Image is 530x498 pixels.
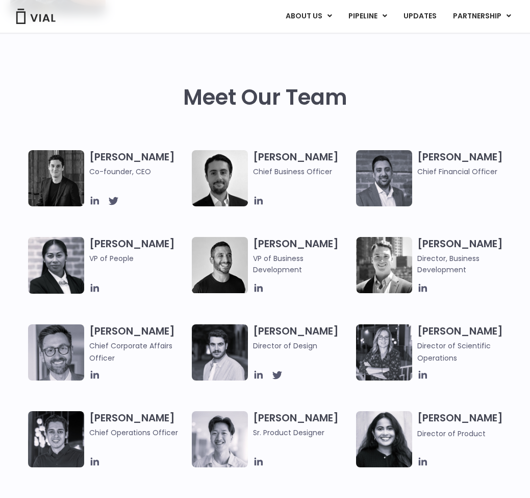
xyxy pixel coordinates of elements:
h3: [PERSON_NAME] [89,411,187,438]
span: Director of Product [417,429,486,439]
img: Headshot of smiling man named Josh [28,411,84,467]
img: Catie [28,237,84,294]
h3: [PERSON_NAME] [89,237,187,279]
span: VP of People [89,253,187,264]
h3: [PERSON_NAME] [417,411,515,439]
span: Chief Financial Officer [417,166,515,177]
img: Paolo-M [28,324,84,381]
img: A black and white photo of a man in a suit holding a vial. [192,150,248,206]
span: Chief Business Officer [253,166,350,177]
span: Chief Corporate Affairs Officer [89,341,172,363]
a: PIPELINEMenu Toggle [340,8,395,25]
span: VP of Business Development [253,253,350,275]
img: A black and white photo of a man smiling. [192,237,248,293]
img: Headshot of smiling woman named Sarah [356,324,412,381]
span: Co-founder, CEO [89,166,187,177]
img: Brennan [192,411,248,467]
span: Chief Operations Officer [89,427,187,438]
h3: [PERSON_NAME] [253,411,350,438]
h3: [PERSON_NAME] [253,150,350,177]
h3: [PERSON_NAME] [417,324,515,364]
img: Smiling woman named Dhruba [356,411,412,467]
span: Director of Design [253,340,350,351]
img: Headshot of smiling man named Samir [356,150,412,206]
h3: [PERSON_NAME] [253,324,350,351]
span: Sr. Product Designer [253,427,350,438]
a: UPDATES [395,8,444,25]
img: A black and white photo of a man in a suit attending a Summit. [28,150,84,206]
img: Headshot of smiling man named Albert [192,324,248,381]
h3: [PERSON_NAME] [417,237,515,275]
img: A black and white photo of a smiling man in a suit at ARVO 2023. [356,237,412,293]
h3: [PERSON_NAME] [89,150,187,177]
a: ABOUT USMenu Toggle [277,8,340,25]
h3: [PERSON_NAME] [253,237,350,275]
span: Director of Scientific Operations [417,341,491,363]
span: Director, Business Development [417,253,515,275]
img: Vial Logo [15,9,56,24]
h3: [PERSON_NAME] [89,324,187,364]
h2: Meet Our Team [183,85,347,110]
h3: [PERSON_NAME] [417,150,515,177]
a: PARTNERSHIPMenu Toggle [445,8,519,25]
